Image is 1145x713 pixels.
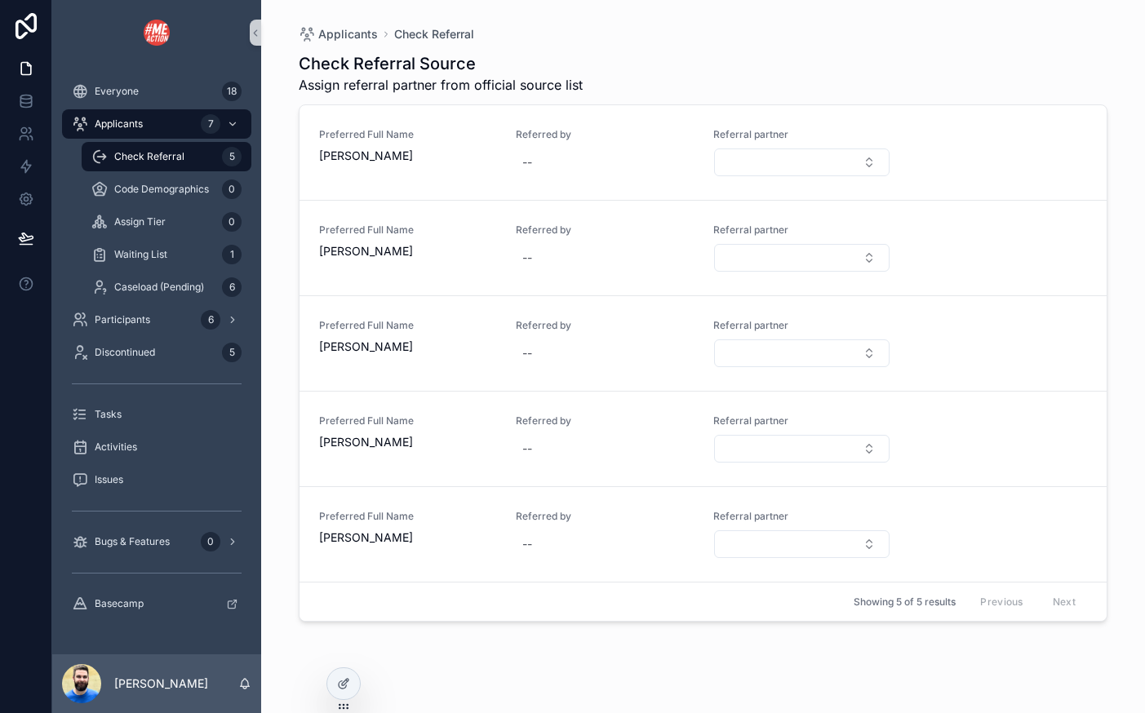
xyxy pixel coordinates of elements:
[114,150,184,163] span: Check Referral
[714,530,890,558] button: Select Button
[62,338,251,367] a: Discontinued5
[82,272,251,302] a: Caseload (Pending)6
[522,250,532,266] div: --
[319,148,496,164] span: [PERSON_NAME]
[95,441,137,454] span: Activities
[516,319,693,332] span: Referred by
[522,154,532,170] div: --
[95,346,155,359] span: Discontinued
[95,117,143,131] span: Applicants
[713,128,890,141] span: Referral partner
[319,339,496,355] span: [PERSON_NAME]
[516,414,693,427] span: Referred by
[62,400,251,429] a: Tasks
[319,510,496,523] span: Preferred Full Name
[95,535,170,548] span: Bugs & Features
[319,224,496,237] span: Preferred Full Name
[222,179,242,199] div: 0
[201,114,220,134] div: 7
[62,589,251,618] a: Basecamp
[318,26,378,42] span: Applicants
[95,313,150,326] span: Participants
[82,142,251,171] a: Check Referral5
[114,281,204,294] span: Caseload (Pending)
[95,85,139,98] span: Everyone
[319,414,496,427] span: Preferred Full Name
[82,175,251,204] a: Code Demographics0
[222,212,242,232] div: 0
[95,408,122,421] span: Tasks
[854,596,956,609] span: Showing 5 of 5 results
[222,277,242,297] div: 6
[713,224,890,237] span: Referral partner
[201,310,220,330] div: 6
[299,26,378,42] a: Applicants
[713,319,890,332] span: Referral partner
[516,224,693,237] span: Referred by
[319,319,496,332] span: Preferred Full Name
[82,207,251,237] a: Assign Tier0
[62,465,251,494] a: Issues
[222,147,242,166] div: 5
[62,305,251,334] a: Participants6
[114,248,167,261] span: Waiting List
[95,597,144,610] span: Basecamp
[222,343,242,362] div: 5
[62,77,251,106] a: Everyone18
[394,26,474,42] a: Check Referral
[319,434,496,450] span: [PERSON_NAME]
[114,675,208,692] p: [PERSON_NAME]
[299,52,583,75] h1: Check Referral Source
[319,243,496,259] span: [PERSON_NAME]
[522,441,532,457] div: --
[714,435,890,463] button: Select Button
[516,510,693,523] span: Referred by
[114,215,166,228] span: Assign Tier
[62,109,251,139] a: Applicants7
[52,65,261,640] div: scrollable content
[713,414,890,427] span: Referral partner
[201,532,220,551] div: 0
[114,183,209,196] span: Code Demographics
[522,345,532,361] div: --
[319,128,496,141] span: Preferred Full Name
[62,527,251,556] a: Bugs & Features0
[222,245,242,264] div: 1
[62,432,251,462] a: Activities
[222,82,242,101] div: 18
[299,75,583,95] span: Assign referral partner from official source list
[319,529,496,546] span: [PERSON_NAME]
[95,473,123,486] span: Issues
[713,510,890,523] span: Referral partner
[714,339,890,367] button: Select Button
[516,128,693,141] span: Referred by
[714,148,890,176] button: Select Button
[82,240,251,269] a: Waiting List1
[144,20,170,46] img: App logo
[714,244,890,272] button: Select Button
[522,536,532,552] div: --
